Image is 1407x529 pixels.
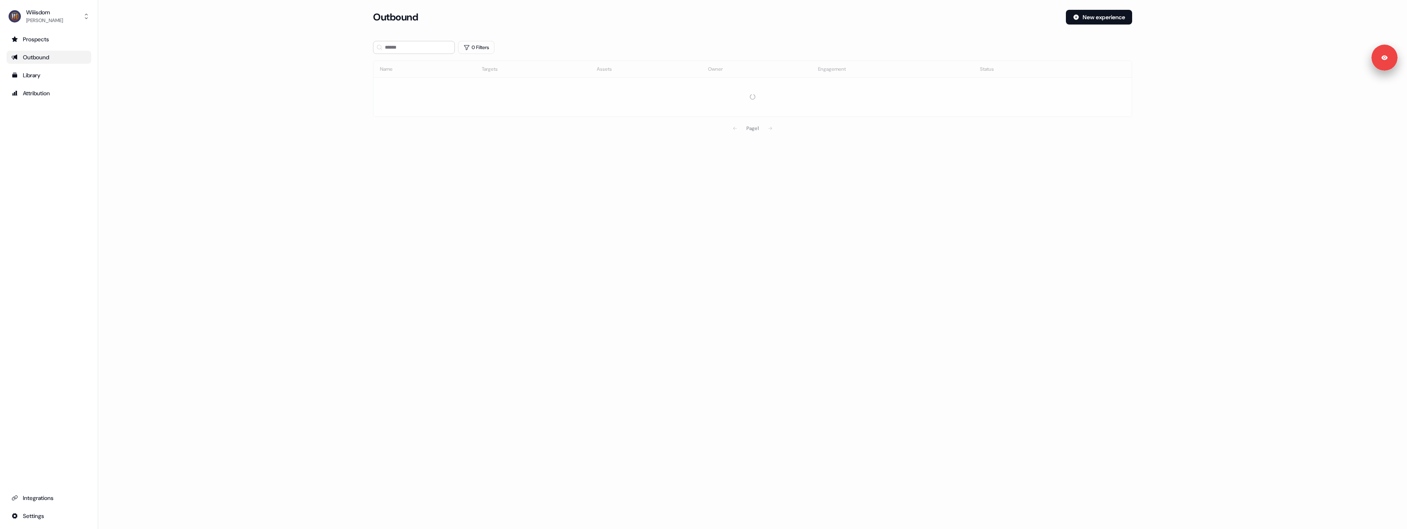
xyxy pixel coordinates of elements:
button: Wiiisdom[PERSON_NAME] [7,7,91,26]
div: Library [11,71,86,79]
a: Go to attribution [7,87,91,100]
div: Settings [11,512,86,520]
div: Prospects [11,35,86,43]
a: Go to integrations [7,509,91,522]
h3: Outbound [373,11,418,23]
div: Integrations [11,494,86,502]
div: Wiiisdom [26,8,63,16]
a: Go to integrations [7,491,91,504]
button: New experience [1066,10,1132,25]
div: [PERSON_NAME] [26,16,63,25]
div: Outbound [11,53,86,61]
a: Go to prospects [7,33,91,46]
a: Go to outbound experience [7,51,91,64]
a: Go to templates [7,69,91,82]
div: Attribution [11,89,86,97]
button: 0 Filters [458,41,494,54]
